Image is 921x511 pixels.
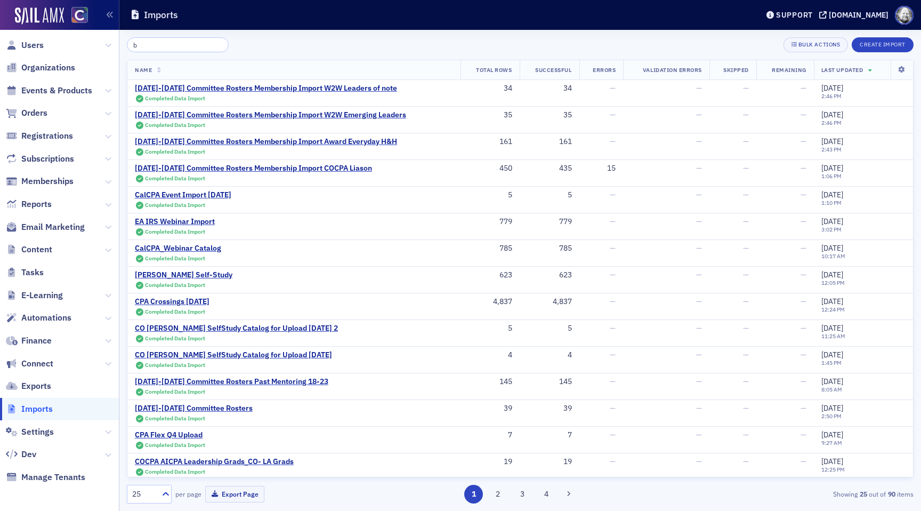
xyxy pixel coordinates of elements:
[145,388,205,395] span: Completed Data Import
[801,164,806,173] span: —
[6,472,85,483] a: Manage Tenants
[21,472,85,483] span: Manage Tenants
[821,350,843,360] span: [DATE]
[6,221,85,233] a: Email Marketing
[468,350,512,360] div: 4
[801,297,806,307] span: —
[145,228,205,235] span: Completed Data Import
[610,430,616,440] span: —
[21,358,53,370] span: Connect
[696,243,702,253] span: —
[468,457,512,467] div: 19
[610,403,616,413] span: —
[21,85,92,97] span: Events & Products
[21,426,54,438] span: Settings
[468,164,512,173] div: 450
[468,324,512,333] div: 5
[696,457,702,466] span: —
[743,350,749,360] span: —
[743,457,749,466] span: —
[821,359,842,366] time: 1:45 PM
[476,66,512,74] span: Total Rows
[135,350,332,360] div: CO [PERSON_NAME] SelfStudy Catalog for Upload [DATE]
[6,267,44,278] a: Tasks
[696,377,702,386] span: —
[643,66,702,74] span: Validation Errors
[610,137,616,146] span: —
[145,148,205,155] span: Completed Data Import
[696,83,702,93] span: —
[610,350,616,360] span: —
[468,84,512,93] div: 34
[135,110,406,120] a: [DATE]-[DATE] Committee Rosters Membership Import W2W Emerging Leaders
[145,281,205,289] span: Completed Data Import
[852,39,914,49] a: Create Import
[801,137,806,147] span: —
[6,335,52,347] a: Finance
[6,380,51,392] a: Exports
[135,244,221,253] a: CalCPA_Webinar Catalog
[71,7,88,23] img: SailAMX
[135,457,294,467] div: COCPA AICPA Leadership Grads_CO- LA Grads
[6,153,74,165] a: Subscriptions
[527,110,572,120] div: 35
[513,485,531,504] button: 3
[135,324,338,333] div: CO [PERSON_NAME] SelfStudy Catalog for Upload [DATE] 2
[858,489,869,499] strong: 25
[821,323,843,333] span: [DATE]
[821,137,843,146] span: [DATE]
[772,66,806,74] span: Remaining
[135,270,232,280] a: [PERSON_NAME] Self-Study
[527,164,572,173] div: 435
[21,290,63,301] span: E-Learning
[468,430,512,440] div: 7
[135,377,328,387] a: [DATE]-[DATE] Committee Rosters Past Mentoring 18-23
[895,6,914,25] span: Profile
[821,332,845,340] time: 11:25 AM
[886,489,897,499] strong: 90
[205,486,264,502] button: Export Page
[821,386,842,393] time: 8:05 AM
[587,164,616,173] div: 15
[743,110,749,119] span: —
[743,270,749,280] span: —
[610,457,616,466] span: —
[696,403,702,413] span: —
[821,430,843,440] span: [DATE]
[145,468,205,475] span: Completed Data Import
[6,290,63,301] a: E-Learning
[696,137,702,146] span: —
[610,217,616,226] span: —
[145,361,205,369] span: Completed Data Import
[527,297,572,307] div: 4,837
[610,377,616,386] span: —
[145,121,205,129] span: Completed Data Import
[135,137,397,147] div: [DATE]-[DATE] Committee Rosters Membership Import Award Everyday H&H
[527,190,572,200] div: 5
[743,243,749,253] span: —
[819,11,892,19] button: [DOMAIN_NAME]
[135,430,205,440] a: CPA Flex Q4 Upload
[145,201,205,209] span: Completed Data Import
[801,430,806,440] span: —
[829,10,888,20] div: [DOMAIN_NAME]
[135,404,253,413] a: [DATE]-[DATE] Committee Rosters
[6,62,75,74] a: Organizations
[743,163,749,173] span: —
[21,39,44,51] span: Users
[821,306,845,313] time: 12:24 PM
[468,137,512,147] div: 161
[696,430,702,440] span: —
[593,66,616,74] span: Errors
[6,403,53,415] a: Imports
[821,297,843,306] span: [DATE]
[527,84,572,93] div: 34
[135,190,231,200] a: CalCPA Event Import [DATE]
[21,107,47,119] span: Orders
[21,175,74,187] span: Memberships
[821,270,843,280] span: [DATE]
[15,7,64,25] a: SailAMX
